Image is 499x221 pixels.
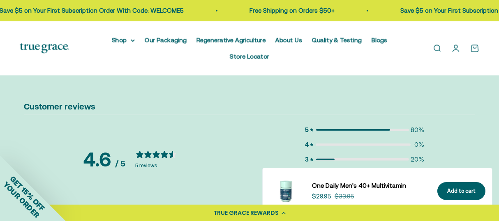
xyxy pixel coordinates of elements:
div: 4 reviews with 5 stars80% [305,125,425,135]
a: One Daily Men's 40+ Multivitamin [312,181,427,191]
div: 0 reviews with 4 stars0% [305,140,425,150]
button: Add to cart [437,182,485,200]
a: Quality & Testing [312,36,362,43]
span: YOUR ORDER [2,180,41,219]
summary: Shop [112,35,135,45]
a: Regenerative Agriculture [196,36,266,43]
div: 1 reviews with 3 stars20% [305,155,425,164]
span: 5 [305,125,309,135]
h2: Customer reviews [24,102,475,115]
div: 4 reviews with 5 stars [316,129,409,131]
div: 1 reviews with 3 stars [316,158,409,161]
a: Our Packaging [145,36,187,43]
div: 4.6 [84,148,111,171]
div: Average rating is 4.6 stars [84,148,126,171]
div: TRUE GRACE REWARDS [213,209,279,217]
a: About Us [275,36,302,43]
compare-at-price: $33.95 [335,191,354,201]
span: 80 % [411,125,425,135]
div: / 5 [116,159,126,169]
a: Blogs [372,36,387,43]
span: GET 15% OFF [8,174,46,212]
span: 0 % [413,140,425,150]
div: 0 reviews with 4 stars [316,144,411,146]
span: 20 % [411,155,425,164]
div: Add to cart [447,187,476,196]
a: Free Shipping on Orders $50+ [247,7,333,14]
a: Store Locator [230,53,269,60]
img: One Daily Men's 40+ Multivitamin [269,175,302,207]
span: 4 [305,140,309,150]
span: 3 [305,155,309,164]
div: 5 reviews [136,163,185,169]
sale-price: $29.95 [312,191,331,201]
